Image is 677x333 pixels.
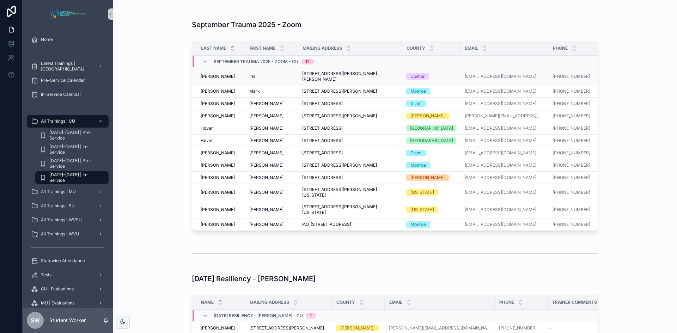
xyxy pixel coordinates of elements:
a: [EMAIL_ADDRESS][DOMAIN_NAME] [465,175,536,180]
span: [PERSON_NAME] [249,138,283,143]
a: [PHONE_NUMBER] [553,190,590,195]
a: [PERSON_NAME] [201,162,241,168]
a: [PERSON_NAME] [336,325,380,331]
a: [EMAIL_ADDRESS][DOMAIN_NAME] [465,74,536,79]
a: [PERSON_NAME] [406,174,456,181]
a: [DATE]-[DATE] | In-Service [35,143,109,156]
a: [US_STATE] [406,206,456,213]
a: [PERSON_NAME] [249,162,294,168]
a: [PERSON_NAME] [249,138,294,143]
a: [STREET_ADDRESS][PERSON_NAME][PERSON_NAME] [302,71,398,82]
a: All Trainings | CU [27,115,109,128]
a: [PHONE_NUMBER] [553,113,590,119]
span: September Trauma 2025 - Zoom - CU [214,59,298,64]
span: [PERSON_NAME] [249,207,283,212]
div: Monroe [410,162,426,168]
div: [GEOGRAPHIC_DATA] [410,125,453,131]
span: [STREET_ADDRESS][PERSON_NAME] [302,113,377,119]
span: County [336,300,355,305]
span: [PERSON_NAME] [249,113,283,119]
div: Grant [410,100,422,107]
a: Grant [406,150,456,156]
span: [STREET_ADDRESS][PERSON_NAME][US_STATE] [302,187,398,198]
span: P.O. [STREET_ADDRESS] [302,222,351,227]
a: [EMAIL_ADDRESS][DOMAIN_NAME] [465,101,544,106]
a: [EMAIL_ADDRESS][DOMAIN_NAME] [465,88,536,94]
a: [EMAIL_ADDRESS][DOMAIN_NAME] [465,88,544,94]
span: [PERSON_NAME] [201,207,235,212]
div: Monroe [410,221,426,228]
span: All Trainings | MU [41,189,76,195]
span: -- [548,325,552,331]
a: CU | Evaluations [27,283,109,295]
a: Monroe [406,162,456,168]
span: [STREET_ADDRESS][PERSON_NAME][US_STATE] [302,204,398,215]
div: [PERSON_NAME] [340,325,374,331]
a: Upshur [406,73,456,80]
span: [PERSON_NAME] [201,88,235,94]
a: [PERSON_NAME] [249,207,294,212]
span: All Trainings | SU [41,203,75,209]
span: [DATE]-[DATE] | Pre-Service [49,130,102,141]
span: [PERSON_NAME] [201,113,235,119]
span: Latest Trainings | [GEOGRAPHIC_DATA] [41,61,92,72]
a: [PERSON_NAME] [201,207,241,212]
span: Mark [249,88,260,94]
a: [PERSON_NAME] [201,74,241,79]
span: [PERSON_NAME] [249,150,283,156]
div: 1 [310,313,312,319]
a: [PHONE_NUMBER] [553,222,597,227]
a: [PERSON_NAME] [201,175,241,180]
span: [STREET_ADDRESS] [302,150,343,156]
a: [PHONE_NUMBER] [553,74,597,79]
span: First Name [250,45,275,51]
a: Latest Trainings | [GEOGRAPHIC_DATA] [27,60,109,73]
span: Mailing Address [303,45,342,51]
span: [PERSON_NAME] [249,190,283,195]
a: [PHONE_NUMBER] [499,325,537,331]
a: Tests [27,269,109,281]
a: [PERSON_NAME] [249,101,294,106]
span: [DATE]-[DATE] | In-Service [49,144,102,155]
span: [DATE]-[DATE] | In-Service [49,172,102,183]
span: [PERSON_NAME] [201,74,235,79]
span: [STREET_ADDRESS][PERSON_NAME] [249,325,324,331]
a: [PERSON_NAME] [201,190,241,195]
span: County [407,45,425,51]
span: [DATE] Resiliency - [PERSON_NAME] - CU [214,313,303,319]
a: [PERSON_NAME] [201,101,241,106]
a: [PHONE_NUMBER] [553,162,590,168]
a: [PERSON_NAME] [201,222,241,227]
a: [EMAIL_ADDRESS][DOMAIN_NAME] [465,162,544,168]
span: [STREET_ADDRESS][PERSON_NAME] [302,88,377,94]
a: [STREET_ADDRESS] [302,125,398,131]
span: Name [201,300,214,305]
p: Student Worker [49,317,86,324]
span: Trainer Comments [552,300,597,305]
span: Phone [553,45,568,51]
a: [STREET_ADDRESS][PERSON_NAME] [302,88,398,94]
a: All Trainings | MU [27,185,109,198]
a: [PERSON_NAME] [249,175,294,180]
span: Phone [499,300,514,305]
a: [EMAIL_ADDRESS][DOMAIN_NAME] [465,175,544,180]
a: [PHONE_NUMBER] [553,125,597,131]
a: [PERSON_NAME] [201,325,241,331]
span: [PERSON_NAME] [201,150,235,156]
span: Mailing Address [250,300,289,305]
a: Mark [249,88,294,94]
span: Tests [41,272,51,278]
a: [PERSON_NAME] [406,113,456,119]
a: [PERSON_NAME][EMAIL_ADDRESS][DOMAIN_NAME] [465,113,544,119]
a: Hover [201,138,241,143]
span: CU | Evaluations [41,286,74,292]
span: [STREET_ADDRESS] [302,175,343,180]
a: [PERSON_NAME] [201,150,241,156]
span: MU | Evaluations [41,300,74,306]
a: Monroe [406,221,456,228]
a: [PERSON_NAME] [249,113,294,119]
a: Monroe [406,88,456,94]
a: [PHONE_NUMBER] [553,113,597,119]
a: [STREET_ADDRESS] [302,175,398,180]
